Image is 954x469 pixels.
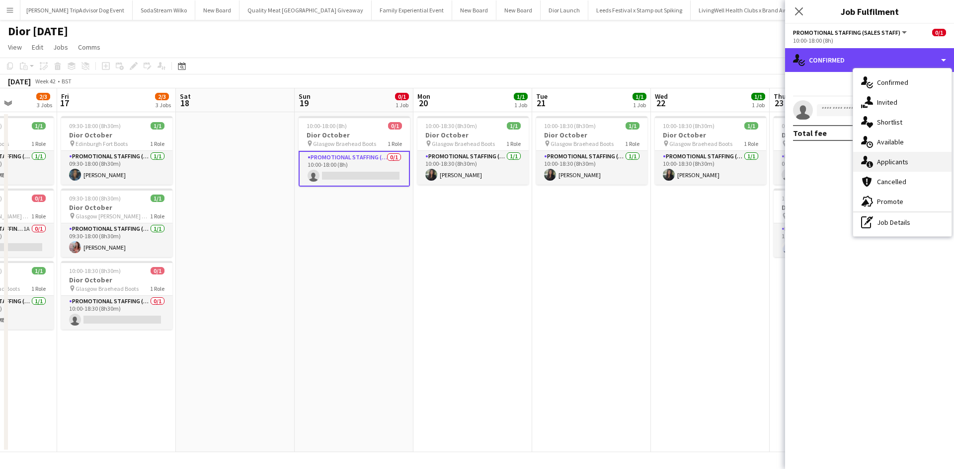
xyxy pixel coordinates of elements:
span: Glasgow Braehead Boots [313,140,376,147]
h3: Dior October [774,203,885,212]
app-card-role: Promotional Staffing (Sales Staff)1/109:30-18:00 (8h30m)[PERSON_NAME] [61,151,172,185]
span: 1 Role [625,140,639,147]
span: 1/1 [507,122,521,130]
h3: Dior October [61,203,172,212]
span: Promote [877,197,903,206]
div: 3 Jobs [37,101,52,109]
app-job-card: 09:30-18:00 (8h30m)1/1Dior October Edinburgh Fort Boots1 RolePromotional Staffing (Sales Staff)1/... [61,116,172,185]
span: 0/1 [395,93,409,100]
span: Fri [61,92,69,101]
button: LivingWell Health Clubs x Brand Awareness [691,0,815,20]
div: 1 Job [514,101,527,109]
h1: Dior [DATE] [8,24,68,39]
span: 1 Role [150,140,164,147]
div: Confirmed [785,48,954,72]
span: 20 [416,97,430,109]
button: [PERSON_NAME] TripAdvisor Dog Event [18,0,133,20]
span: Glasgow Braehead Boots [432,140,495,147]
span: 18 [178,97,191,109]
span: Available [877,137,904,146]
span: Tue [536,92,548,101]
span: 1/1 [744,122,758,130]
span: 1/1 [32,267,46,274]
a: Jobs [49,41,72,54]
span: Applicants [877,157,908,166]
button: SodaStream Wilko [133,0,195,20]
span: 1/1 [151,195,164,202]
span: Sat [180,92,191,101]
span: 1 Role [31,212,46,220]
app-job-card: 10:00-18:30 (8h30m)1/1Dior October Edinburgh Fort Boots1 RolePromotional Staffing (Sales Staff)1/... [774,189,885,257]
h3: Dior October [61,275,172,284]
span: 0/1 [932,29,946,36]
div: 09:30-18:00 (8h30m)1/1Dior October Glasgow [PERSON_NAME] Galleries Boots1 RolePromotional Staffin... [61,189,172,257]
h3: Dior October [536,131,647,139]
span: 1 Role [150,285,164,292]
app-card-role: Promotional Staffing (Sales Staff)1A0/109:30-18:00 (8h30m) [774,151,885,185]
h3: Dior October [61,131,172,139]
span: Comms [78,43,100,52]
span: 09:30-18:00 (8h30m) [782,122,833,130]
span: 0/1 [151,267,164,274]
span: 10:00-18:30 (8h30m) [782,195,833,202]
span: Mon [417,92,430,101]
div: 3 Jobs [156,101,171,109]
span: Promotional Staffing (Sales Staff) [793,29,900,36]
span: 1/1 [751,93,765,100]
span: Wed [655,92,668,101]
span: 1/1 [151,122,164,130]
app-card-role: Promotional Staffing (Sales Staff)1/110:00-18:30 (8h30m)[PERSON_NAME] [774,223,885,257]
app-job-card: 09:30-18:00 (8h30m)0/1Dior October Glasgow St Enoch Boots1 RolePromotional Staffing (Sales Staff)... [774,116,885,185]
span: 1/1 [514,93,528,100]
button: Leeds Festival x Stamp out Spiking [588,0,691,20]
app-job-card: 10:00-18:30 (8h30m)0/1Dior October Glasgow Braehead Boots1 RolePromotional Staffing (Sales Staff)... [61,261,172,330]
h3: Dior October [774,131,885,139]
span: 1/1 [626,122,639,130]
h3: Dior October [417,131,529,139]
span: Glasgow [PERSON_NAME] Galleries Boots [76,212,150,220]
span: 17 [60,97,69,109]
span: Thu [774,92,786,101]
div: [DATE] [8,76,31,86]
span: 23 [772,97,786,109]
span: Edinburgh Fort Boots [76,140,128,147]
h3: Dior October [299,131,410,139]
app-job-card: 10:00-18:30 (8h30m)1/1Dior October Glasgow Braehead Boots1 RolePromotional Staffing (Sales Staff)... [536,116,647,185]
app-card-role: Promotional Staffing (Sales Staff)1/110:00-18:30 (8h30m)[PERSON_NAME] [655,151,766,185]
div: Total fee [793,128,827,138]
app-card-role: Promotional Staffing (Sales Staff)1/110:00-18:30 (8h30m)[PERSON_NAME] [417,151,529,185]
span: 1/1 [32,122,46,130]
span: Glasgow Braehead Boots [551,140,614,147]
span: 1 Role [31,140,46,147]
span: Invited [877,98,897,107]
span: 10:00-18:30 (8h30m) [544,122,596,130]
div: 1 Job [752,101,765,109]
span: 0/1 [388,122,402,130]
span: 09:30-18:00 (8h30m) [69,122,121,130]
a: View [4,41,26,54]
span: Week 42 [33,77,58,85]
span: 10:00-18:30 (8h30m) [425,122,477,130]
app-job-card: 10:00-18:00 (8h)0/1Dior October Glasgow Braehead Boots1 RolePromotional Staffing (Sales Staff)0/1... [299,116,410,187]
span: 10:00-18:30 (8h30m) [663,122,715,130]
button: New Board [496,0,541,20]
span: View [8,43,22,52]
span: 19 [297,97,311,109]
h3: Job Fulfilment [785,5,954,18]
button: New Board [452,0,496,20]
span: 1/1 [633,93,646,100]
button: Family Experiential Event [372,0,452,20]
app-card-role: Promotional Staffing (Sales Staff)1/109:30-18:00 (8h30m)[PERSON_NAME] [61,223,172,257]
span: 1 Role [150,212,164,220]
span: Sun [299,92,311,101]
app-job-card: 10:00-18:30 (8h30m)1/1Dior October Glasgow Braehead Boots1 RolePromotional Staffing (Sales Staff)... [417,116,529,185]
span: Shortlist [877,118,902,127]
span: Cancelled [877,177,906,186]
span: 1 Role [31,285,46,292]
span: 10:00-18:30 (8h30m) [69,267,121,274]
